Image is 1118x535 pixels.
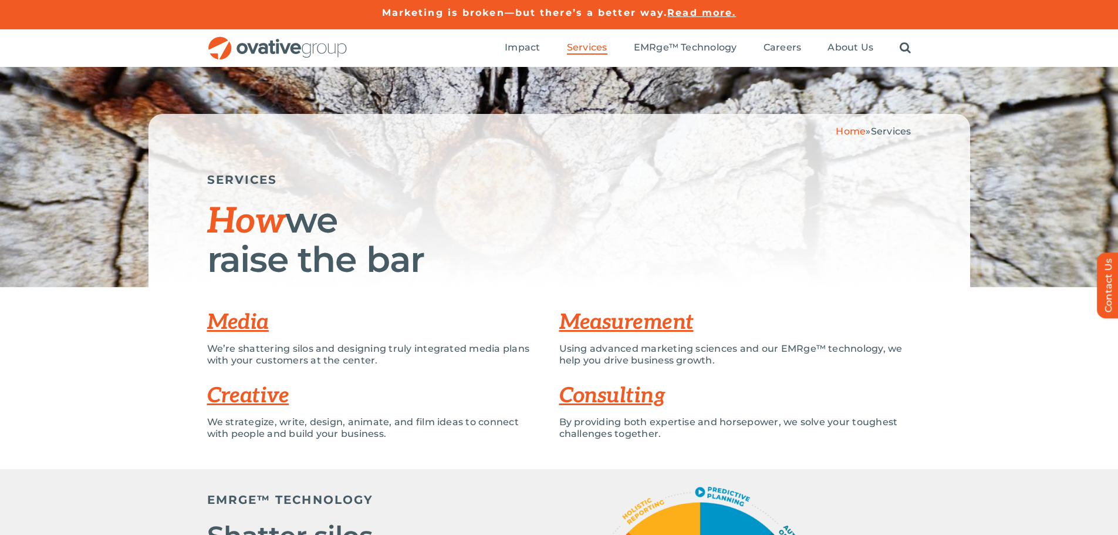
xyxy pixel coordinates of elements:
[836,126,866,137] a: Home
[827,42,873,53] span: About Us
[207,416,542,440] p: We strategize, write, design, animate, and film ideas to connect with people and build your busin...
[207,383,289,409] a: Creative
[207,201,911,278] h1: we raise the bar
[207,309,269,335] a: Media
[764,42,802,55] a: Careers
[836,126,911,137] span: »
[207,493,489,507] h5: EMRGE™ TECHNOLOGY
[505,42,540,55] a: Impact
[559,343,911,366] p: Using advanced marketing sciences and our EMRge™ technology, we help you drive business growth.
[559,309,694,335] a: Measurement
[567,42,607,53] span: Services
[567,42,607,55] a: Services
[827,42,873,55] a: About Us
[634,42,737,55] a: EMRge™ Technology
[207,201,285,243] span: How
[667,7,736,18] a: Read more.
[207,343,542,366] p: We’re shattering silos and designing truly integrated media plans with your customers at the center.
[207,35,348,46] a: OG_Full_horizontal_RGB
[634,42,737,53] span: EMRge™ Technology
[505,42,540,53] span: Impact
[207,173,911,187] h5: SERVICES
[871,126,911,137] span: Services
[505,29,911,67] nav: Menu
[559,383,666,409] a: Consulting
[764,42,802,53] span: Careers
[559,416,911,440] p: By providing both expertise and horsepower, we solve your toughest challenges together.
[900,42,911,55] a: Search
[382,7,668,18] a: Marketing is broken—but there’s a better way.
